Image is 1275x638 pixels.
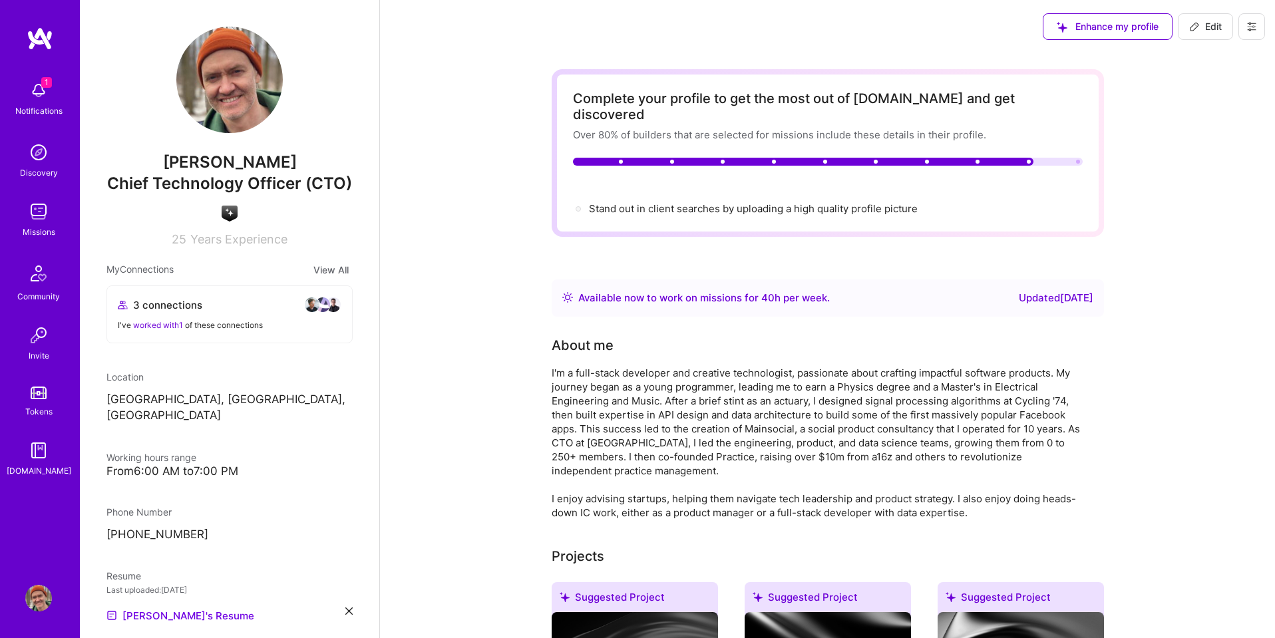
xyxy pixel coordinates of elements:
p: [PHONE_NUMBER] [106,527,353,543]
div: Last uploaded: [DATE] [106,583,353,597]
img: User Avatar [25,585,52,611]
div: Invite [29,349,49,363]
i: icon SuggestedTeams [946,592,956,602]
button: View All [309,262,353,277]
img: User Avatar [176,27,283,133]
i: icon Collaborator [118,300,128,310]
div: Over 80% of builders that are selected for missions include these details in their profile. [573,128,1083,142]
div: Complete your profile to get the most out of [DOMAIN_NAME] and get discovered [573,90,1083,122]
div: Notifications [15,104,63,118]
div: Tokens [25,404,53,418]
img: avatar [325,297,341,313]
div: I'm a full-stack developer and creative technologist, passionate about crafting impactful softwar... [552,366,1084,520]
img: avatar [315,297,331,313]
div: Available now to work on missions for h per week . [578,290,830,306]
img: discovery [25,139,52,166]
i: icon SuggestedTeams [753,592,763,602]
a: [PERSON_NAME]'s Resume [106,607,254,623]
img: avatar [304,297,320,313]
img: Invite [25,322,52,349]
div: Suggested Project [938,582,1104,617]
span: Chief Technology Officer (CTO) [107,174,352,193]
div: Location [106,370,353,384]
div: From 6:00 AM to 7:00 PM [106,464,353,478]
div: Suggested Project [745,582,911,617]
img: tokens [31,387,47,399]
span: Edit [1189,20,1222,33]
i: icon SuggestedTeams [560,592,570,602]
img: Availability [562,292,573,303]
img: A.I. guild [222,206,238,222]
div: Community [17,289,60,303]
div: Stand out in client searches by uploading a high quality profile picture [589,202,918,216]
span: 1 [41,77,52,88]
div: Projects [552,546,604,566]
span: worked with 1 [133,320,183,330]
a: User Avatar [22,585,55,611]
span: My Connections [106,262,174,277]
span: Years Experience [190,232,287,246]
span: Working hours range [106,452,196,463]
span: 40 [761,291,775,304]
div: Updated [DATE] [1019,290,1093,306]
div: I've of these connections [118,318,341,332]
span: Phone Number [106,506,172,518]
img: Community [23,257,55,289]
span: Resume [106,570,141,581]
span: [PERSON_NAME] [106,152,353,172]
img: teamwork [25,198,52,225]
p: [GEOGRAPHIC_DATA], [GEOGRAPHIC_DATA], [GEOGRAPHIC_DATA] [106,392,353,424]
span: 3 connections [133,298,202,312]
div: Discovery [20,166,58,180]
i: icon Close [345,607,353,615]
img: logo [27,27,53,51]
img: bell [25,77,52,104]
div: Missions [23,225,55,239]
img: Resume [106,610,117,621]
div: [DOMAIN_NAME] [7,464,71,478]
span: 25 [172,232,186,246]
div: About me [552,335,614,355]
img: guide book [25,437,52,464]
button: Edit [1178,13,1233,40]
button: 3 connectionsavataravataravatarI've worked with1 of these connections [106,285,353,343]
div: Suggested Project [552,582,718,617]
